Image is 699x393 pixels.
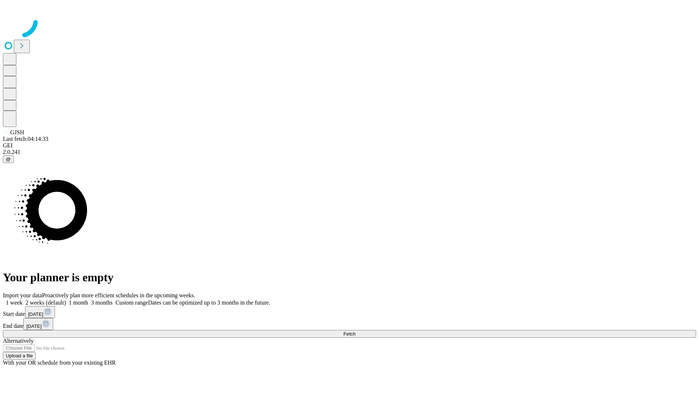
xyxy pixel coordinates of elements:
[3,292,42,298] span: Import your data
[25,306,55,318] button: [DATE]
[28,311,43,317] span: [DATE]
[115,299,148,306] span: Custom range
[3,142,696,149] div: GEI
[6,156,11,162] span: @
[3,271,696,284] h1: Your planner is empty
[3,306,696,318] div: Start date
[3,338,33,344] span: Alternatively
[42,292,195,298] span: Proactively plan more efficient schedules in the upcoming weeks.
[148,299,270,306] span: Dates can be optimized up to 3 months in the future.
[3,318,696,330] div: End date
[91,299,112,306] span: 3 months
[10,129,24,135] span: GJSH
[26,323,42,329] span: [DATE]
[3,149,696,155] div: 2.0.241
[3,330,696,338] button: Fetch
[3,155,14,163] button: @
[23,318,53,330] button: [DATE]
[3,360,116,366] span: With your OR schedule from your existing EHR
[3,352,36,360] button: Upload a file
[343,331,355,337] span: Fetch
[69,299,88,306] span: 1 month
[3,136,48,142] span: Last fetch: 04:14:33
[6,299,23,306] span: 1 week
[25,299,66,306] span: 2 weeks (default)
